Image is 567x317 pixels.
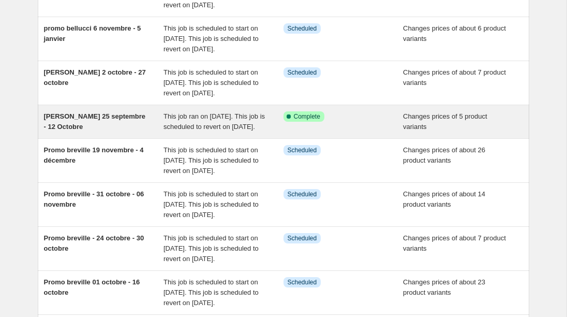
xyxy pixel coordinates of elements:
[403,146,485,164] span: Changes prices of about 26 product variants
[403,24,506,42] span: Changes prices of about 6 product variants
[163,146,259,175] span: This job is scheduled to start on [DATE]. This job is scheduled to revert on [DATE].
[44,190,144,208] span: Promo breville - 31 octobre - 06 novembre
[163,190,259,219] span: This job is scheduled to start on [DATE]. This job is scheduled to revert on [DATE].
[288,278,317,286] span: Scheduled
[163,234,259,263] span: This job is scheduled to start on [DATE]. This job is scheduled to revert on [DATE].
[44,234,144,252] span: Promo breville - 24 octobre - 30 octobre
[288,146,317,154] span: Scheduled
[163,278,259,307] span: This job is scheduled to start on [DATE]. This job is scheduled to revert on [DATE].
[403,112,487,131] span: Changes prices of 5 product variants
[403,68,506,87] span: Changes prices of about 7 product variants
[294,112,320,121] span: Complete
[44,278,140,296] span: Promo breville 01 octobre - 16 octobre
[403,278,485,296] span: Changes prices of about 23 product variants
[44,68,146,87] span: [PERSON_NAME] 2 octobre - 27 octobre
[163,112,265,131] span: This job ran on [DATE]. This job is scheduled to revert on [DATE].
[288,24,317,33] span: Scheduled
[163,68,259,97] span: This job is scheduled to start on [DATE]. This job is scheduled to revert on [DATE].
[403,190,485,208] span: Changes prices of about 14 product variants
[288,68,317,77] span: Scheduled
[288,234,317,242] span: Scheduled
[163,24,259,53] span: This job is scheduled to start on [DATE]. This job is scheduled to revert on [DATE].
[44,112,146,131] span: [PERSON_NAME] 25 septembre - 12 Octobre
[288,190,317,198] span: Scheduled
[44,146,144,164] span: Promo breville 19 novembre - 4 décembre
[44,24,141,42] span: promo bellucci 6 novembre - 5 janvier
[403,234,506,252] span: Changes prices of about 7 product variants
